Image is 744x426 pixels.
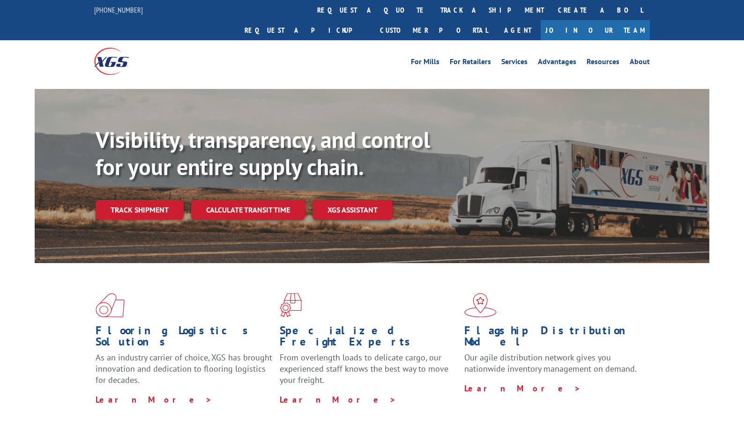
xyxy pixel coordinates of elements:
span: Our agile distribution network gives you nationwide inventory management on demand. [464,352,637,374]
a: Services [501,58,528,68]
a: [PHONE_NUMBER] [94,5,143,15]
a: Join Our Team [541,20,650,40]
a: Calculate transit time [191,200,305,220]
a: Request a pickup [238,20,373,40]
a: Resources [587,58,619,68]
a: Learn More > [280,394,396,405]
h1: Flagship Distribution Model [464,325,641,352]
a: For Mills [411,58,439,68]
p: From overlength loads to delicate cargo, our experienced staff knows the best way to move your fr... [280,352,457,394]
a: For Retailers [450,58,491,68]
img: xgs-icon-focused-on-flooring-red [280,293,302,317]
a: Learn More > [96,394,212,405]
img: xgs-icon-total-supply-chain-intelligence-red [96,293,125,317]
a: Agent [495,20,541,40]
a: Customer Portal [373,20,495,40]
b: Visibility, transparency, and control for your entire supply chain. [96,125,430,181]
a: Learn More > [464,383,581,394]
a: About [630,58,650,68]
a: Advantages [538,58,576,68]
img: xgs-icon-flagship-distribution-model-red [464,293,497,317]
a: Track shipment [96,200,184,220]
h1: Specialized Freight Experts [280,325,457,352]
a: XGS ASSISTANT [312,200,393,220]
span: As an industry carrier of choice, XGS has brought innovation and dedication to flooring logistics... [96,352,272,385]
h1: Flooring Logistics Solutions [96,325,273,352]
